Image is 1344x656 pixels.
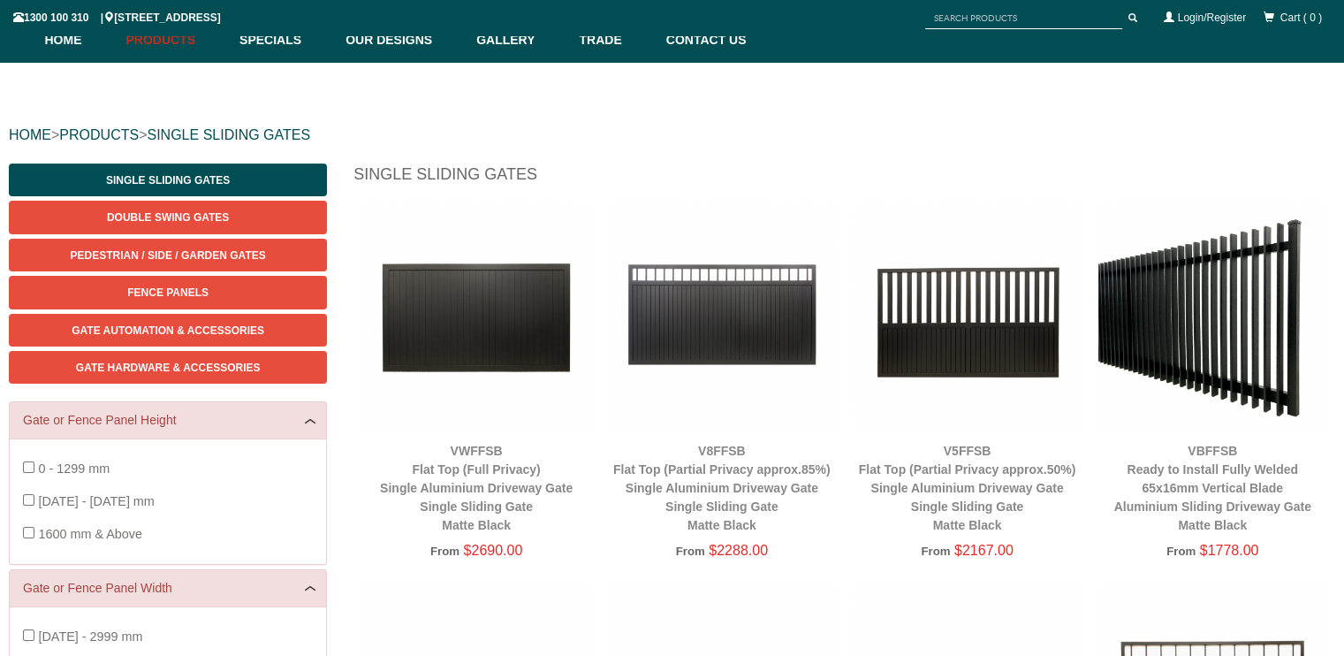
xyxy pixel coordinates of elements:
a: Gate Automation & Accessories [9,314,327,347]
span: Pedestrian / Side / Garden Gates [71,249,266,262]
a: Our Designs [337,18,467,63]
img: V8FFSB - Flat Top (Partial Privacy approx.85%) - Single Aluminium Driveway Gate - Single Sliding ... [608,203,836,431]
iframe: LiveChat chat widget [991,183,1344,594]
a: Gallery [467,18,570,63]
a: Trade [570,18,657,63]
h1: Single Sliding Gates [353,164,1335,195]
img: V5FFSB - Flat Top (Partial Privacy approx.50%) - Single Aluminium Driveway Gate - Single Sliding ... [854,203,1082,431]
span: 0 - 1299 mm [38,461,110,476]
a: Single Sliding Gates [9,164,327,196]
a: Pedestrian / Side / Garden Gates [9,239,327,271]
span: $2167.00 [954,543,1014,558]
a: Fence Panels [9,276,327,309]
span: $2690.00 [464,543,523,558]
span: Double Swing Gates [107,211,229,224]
a: HOME [9,127,51,142]
a: Gate or Fence Panel Width [23,579,313,598]
a: Home [45,18,118,63]
span: Cart ( 0 ) [1280,11,1322,24]
span: [DATE] - 2999 mm [38,629,142,644]
span: From [430,545,459,558]
a: PRODUCTS [59,127,139,142]
a: VWFFSBFlat Top (Full Privacy)Single Aluminium Driveway GateSingle Sliding GateMatte Black [380,444,573,532]
img: VWFFSB - Flat Top (Full Privacy) - Single Aluminium Driveway Gate - Single Sliding Gate - Matte B... [362,203,590,431]
a: Specials [231,18,337,63]
span: 1300 100 310 | [STREET_ADDRESS] [13,11,221,24]
a: SINGLE SLIDING GATES [147,127,310,142]
a: Products [118,18,232,63]
a: Login/Register [1178,11,1246,24]
div: > > [9,107,1335,164]
span: From [676,545,705,558]
span: From [921,545,950,558]
span: Gate Hardware & Accessories [76,362,261,374]
a: Double Swing Gates [9,201,327,233]
a: Gate or Fence Panel Height [23,411,313,430]
span: $2288.00 [709,543,768,558]
span: Gate Automation & Accessories [72,324,264,337]
span: 1600 mm & Above [38,527,142,541]
a: V8FFSBFlat Top (Partial Privacy approx.85%)Single Aluminium Driveway GateSingle Sliding GateMatte... [613,444,831,532]
span: Single Sliding Gates [106,174,230,187]
span: [DATE] - [DATE] mm [38,494,154,508]
a: Gate Hardware & Accessories [9,351,327,384]
a: Contact Us [657,18,747,63]
input: SEARCH PRODUCTS [925,7,1122,29]
span: Fence Panels [127,286,209,299]
a: V5FFSBFlat Top (Partial Privacy approx.50%)Single Aluminium Driveway GateSingle Sliding GateMatte... [859,444,1076,532]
